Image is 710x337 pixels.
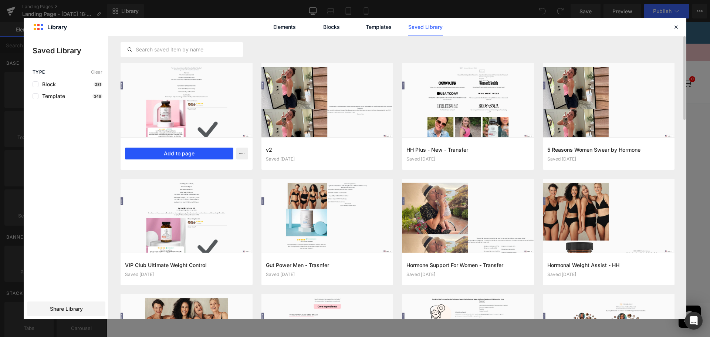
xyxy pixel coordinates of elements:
[92,94,102,98] p: 346
[18,57,33,64] a: Shop
[20,309,131,334] button: Shop Products
[185,309,250,334] button: Customer Service
[170,57,193,64] a: VIP Club
[575,59,585,67] a: Open cart
[287,46,317,75] img: HM_Logo_Black_1_2be9e65e-0694-4fb3-a0cb-aeec770aab04.png
[267,18,302,36] a: Elements
[406,156,530,162] div: Saved [DATE]
[91,70,102,75] span: Clear
[531,309,583,334] button: Discover More
[406,261,530,269] h3: Hormone Support For Women - Transfer
[547,261,670,269] h3: Hormonal Weight Assist - HH
[33,45,108,56] p: Saved Library
[268,226,335,241] a: Explore Template
[33,70,45,75] span: Type
[314,18,349,36] a: Blocks
[373,4,442,18] span: Take the Quiz Now →
[51,57,82,64] a: Get Started
[685,312,703,330] div: Open Intercom Messenger
[572,283,594,306] div: Chat
[92,247,512,252] p: or Drag & Drop elements from left sidebar
[100,57,127,64] a: Our Story
[121,45,243,54] input: Search saved item by name
[417,56,436,65] button: AUD$
[408,18,443,36] a: Saved Library
[266,156,389,162] div: Saved [DATE]
[94,82,102,87] p: 281
[547,272,670,277] div: Saved [DATE]
[18,55,193,65] nav: Main navigation
[125,272,248,277] div: Saved [DATE]
[38,93,65,99] span: Template
[547,146,670,154] h3: 5 Reasons Women Swear by Hormone
[137,57,159,64] a: Reviews
[512,55,545,65] a: My Rewards
[185,27,418,33] a: ⭐⭐⭐⭐⭐ Trusted by over 2.4 million happy customers 📦 FREE SHIPPING on orders over $110 AUD
[446,55,469,65] a: Support
[479,55,502,65] a: Account
[50,305,83,313] span: Share Library
[547,156,670,162] div: Saved [DATE]
[266,146,389,154] h3: v2
[304,309,478,334] button: About Happy Mammoth
[38,81,56,87] span: Block
[266,261,389,269] h3: Gut Power Men - Trasnfer
[125,148,233,159] button: Add to page
[406,272,530,277] div: Saved [DATE]
[125,261,248,269] h3: VIP Club Ultimate Weight Control
[266,272,389,277] div: Saved [DATE]
[582,54,588,60] span: 0
[92,136,512,145] p: Start building your page
[406,146,530,154] h3: HH Plus - New - Transfer
[361,18,396,36] a: Templates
